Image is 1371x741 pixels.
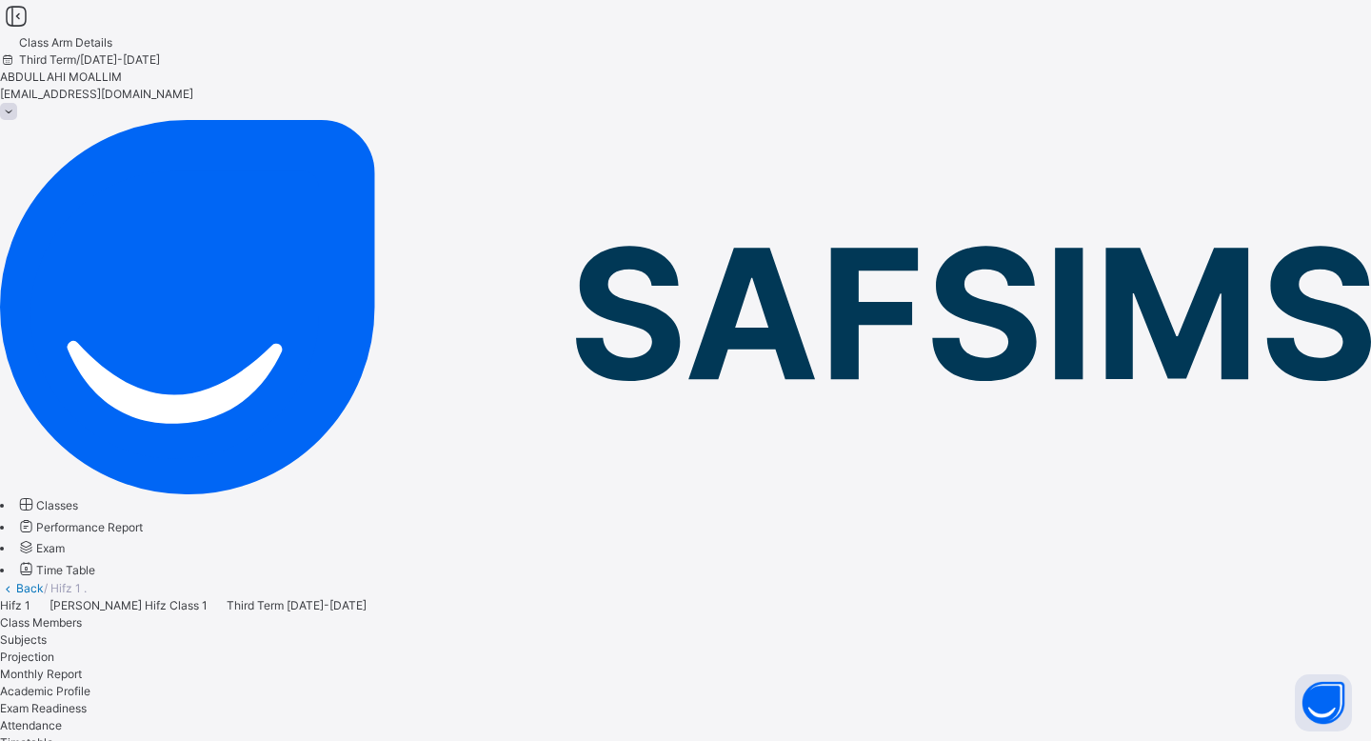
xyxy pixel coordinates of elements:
[227,598,367,612] span: Third Term [DATE]-[DATE]
[36,498,78,512] span: Classes
[50,598,208,612] span: [PERSON_NAME] Hifz Class 1
[36,563,95,577] span: Time Table
[1295,674,1352,731] button: Open asap
[16,581,44,595] a: Back
[36,520,143,534] span: Performance Report
[16,498,78,512] a: Classes
[36,541,65,555] span: Exam
[19,35,112,50] span: Class Arm Details
[16,520,143,534] a: Performance Report
[16,541,65,555] a: Exam
[44,581,87,595] span: / Hifz 1 .
[16,563,95,577] a: Time Table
